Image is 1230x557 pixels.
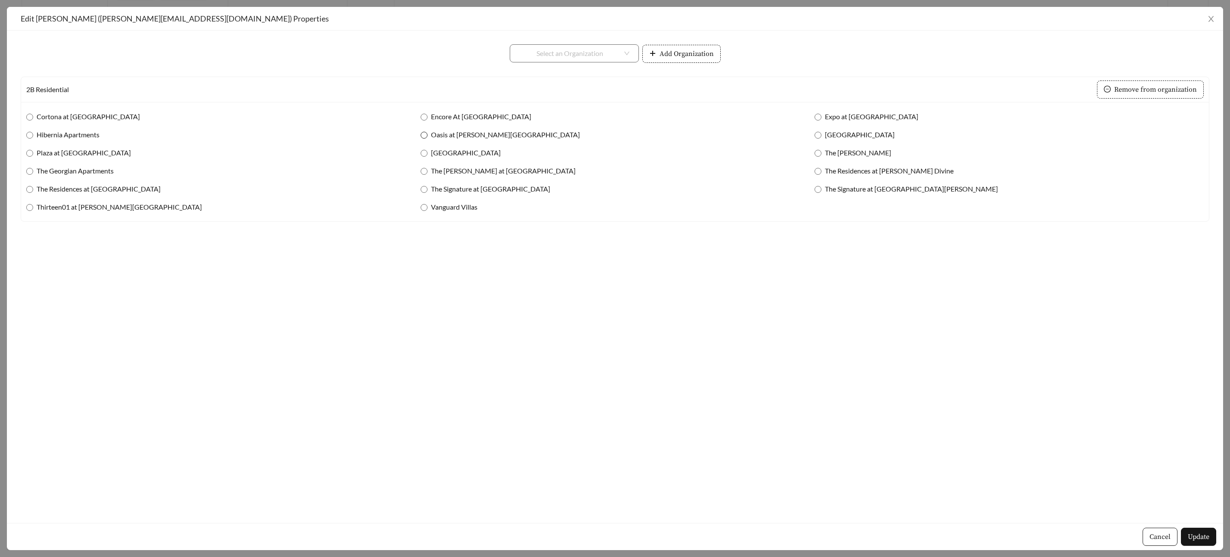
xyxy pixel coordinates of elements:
[821,184,1001,194] span: The Signature at [GEOGRAPHIC_DATA][PERSON_NAME]
[1188,532,1209,542] span: Update
[33,202,205,212] span: Thirteen01 at [PERSON_NAME][GEOGRAPHIC_DATA]
[26,85,69,93] a: 2B Residential
[21,14,1209,23] div: Edit [PERSON_NAME] ([PERSON_NAME][EMAIL_ADDRESS][DOMAIN_NAME]) Properties
[1181,528,1216,546] button: Update
[1199,7,1223,31] button: Close
[33,111,143,122] span: Cortona at [GEOGRAPHIC_DATA]
[428,202,481,212] span: Vanguard Villas
[1143,528,1177,546] button: Cancel
[649,50,656,58] span: plus
[428,111,535,122] span: Encore At [GEOGRAPHIC_DATA]
[428,130,583,140] span: Oasis at [PERSON_NAME][GEOGRAPHIC_DATA]
[1207,15,1215,23] span: close
[821,148,895,158] span: The [PERSON_NAME]
[821,130,898,140] span: [GEOGRAPHIC_DATA]
[33,148,134,158] span: Plaza at [GEOGRAPHIC_DATA]
[428,148,504,158] span: [GEOGRAPHIC_DATA]
[821,111,922,122] span: Expo at [GEOGRAPHIC_DATA]
[821,166,957,176] span: The Residences at [PERSON_NAME] Divine
[428,166,579,176] span: The [PERSON_NAME] at [GEOGRAPHIC_DATA]
[33,184,164,194] span: The Residences at [GEOGRAPHIC_DATA]
[1097,80,1204,99] button: minus-circleRemove from organization
[33,130,103,140] span: Hibernia Apartments
[660,49,714,59] span: Add Organization
[33,166,117,176] span: The Georgian Apartments
[1104,86,1111,94] span: minus-circle
[1114,84,1197,95] span: Remove from organization
[428,184,554,194] span: The Signature at [GEOGRAPHIC_DATA]
[642,45,721,63] button: plusAdd Organization
[1149,532,1171,542] span: Cancel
